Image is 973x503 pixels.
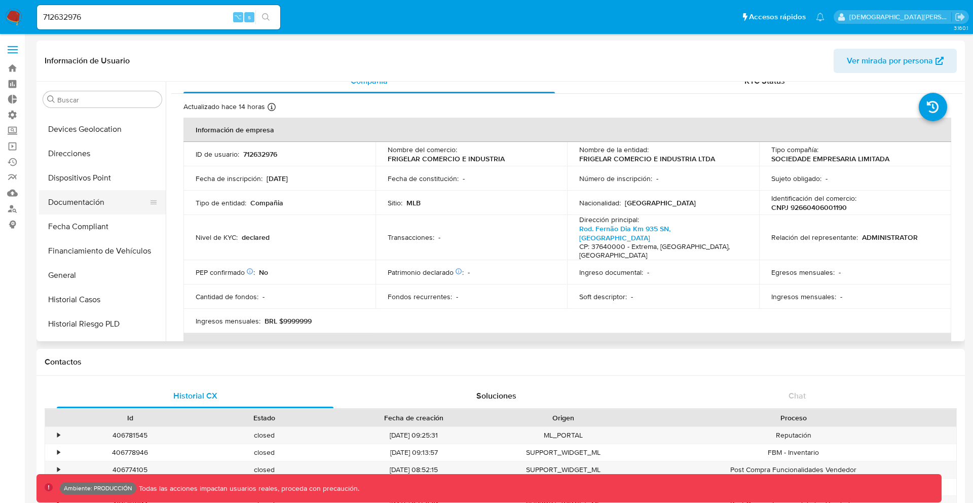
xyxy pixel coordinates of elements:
[496,461,630,478] div: SUPPORT_WIDGET_ML
[771,174,821,183] p: Sujeto obligado :
[57,430,60,440] div: •
[70,413,190,423] div: Id
[625,198,696,207] p: [GEOGRAPHIC_DATA]
[197,427,331,444] div: closed
[579,145,649,154] p: Nombre de la entidad :
[656,174,658,183] p: -
[771,292,836,301] p: Ingresos mensuales :
[183,102,265,112] p: Actualizado hace 14 horas
[259,268,268,277] p: No
[630,427,956,444] div: Reputación
[45,56,130,66] h1: Información de Usuario
[57,465,60,475] div: •
[388,198,402,207] p: Sitio :
[63,461,197,478] div: 406774105
[579,215,639,224] p: Dirección principal :
[197,444,331,461] div: closed
[265,316,312,326] p: BRL $9999999
[496,427,630,444] div: ML_PORTAL
[638,413,949,423] div: Proceso
[39,336,166,361] button: Historial de conversaciones
[204,413,324,423] div: Estado
[39,141,166,166] button: Direcciones
[579,198,621,207] p: Nacionalidad :
[196,316,260,326] p: Ingresos mensuales :
[255,10,276,24] button: search-icon
[267,174,288,183] p: [DATE]
[771,154,889,163] p: SOCIEDADE EMPRESARIA LIMITADA
[388,233,434,242] p: Transacciones :
[771,233,858,242] p: Relación del representante :
[496,444,630,461] div: SUPPORT_WIDGET_ML
[242,233,270,242] p: declared
[647,268,649,277] p: -
[196,174,263,183] p: Fecha de inscripción :
[630,461,956,478] div: Post Compra Funcionalidades Vendedor
[388,268,464,277] p: Patrimonio declarado :
[243,150,277,159] p: 712632976
[955,12,965,22] a: Salir
[63,444,197,461] div: 406778946
[438,233,440,242] p: -
[826,174,828,183] p: -
[331,444,496,461] div: [DATE] 09:13:57
[183,118,951,142] th: Información de empresa
[503,413,623,423] div: Origen
[388,292,452,301] p: Fondos recurrentes :
[771,145,818,154] p: Tipo compañía :
[45,357,957,367] h1: Contactos
[579,224,670,243] a: Rod. Fernão Dia Km 935 SN, [GEOGRAPHIC_DATA]
[339,413,489,423] div: Fecha de creación
[250,198,283,207] p: Compañia
[331,461,496,478] div: [DATE] 08:52:15
[579,242,743,260] h4: CP: 37640000 - Extrema, [GEOGRAPHIC_DATA], [GEOGRAPHIC_DATA]
[39,166,166,190] button: Dispositivos Point
[331,427,496,444] div: [DATE] 09:25:31
[406,198,421,207] p: MLB
[456,292,458,301] p: -
[39,312,166,336] button: Historial Riesgo PLD
[196,150,239,159] p: ID de usuario :
[579,154,715,163] p: FRIGELAR COMERCIO E INDUSTRIA LTDA
[196,268,255,277] p: PEP confirmado :
[39,239,166,263] button: Financiamiento de Vehículos
[749,12,806,22] span: Accesos rápidos
[476,390,516,402] span: Soluciones
[771,268,835,277] p: Egresos mensuales :
[173,390,217,402] span: Historial CX
[579,292,627,301] p: Soft descriptor :
[840,292,842,301] p: -
[388,154,505,163] p: FRIGELAR COMERCIO E INDUSTRIA
[234,12,242,22] span: ⌥
[47,95,55,103] button: Buscar
[834,49,957,73] button: Ver mirada por persona
[847,49,933,73] span: Ver mirada por persona
[196,292,258,301] p: Cantidad de fondos :
[39,288,166,312] button: Historial Casos
[816,13,825,21] a: Notificaciones
[862,233,918,242] p: ADMINISTRATOR
[39,117,166,141] button: Devices Geolocation
[263,292,265,301] p: -
[37,11,280,24] input: Buscar usuario o caso...
[248,12,251,22] span: s
[388,145,457,154] p: Nombre del comercio :
[579,268,643,277] p: Ingreso documental :
[39,214,166,239] button: Fecha Compliant
[57,448,60,457] div: •
[197,461,331,478] div: closed
[771,194,856,203] p: Identificación del comercio :
[196,233,238,242] p: Nivel de KYC :
[64,486,132,490] p: Ambiente: PRODUCCIÓN
[789,390,806,402] span: Chat
[771,203,847,212] p: CNPJ 92660406001190
[57,95,158,104] input: Buscar
[631,292,633,301] p: -
[468,268,470,277] p: -
[839,268,841,277] p: -
[388,174,459,183] p: Fecha de constitución :
[849,12,952,22] p: jesus.vallezarante@mercadolibre.com.co
[63,427,197,444] div: 406781545
[463,174,465,183] p: -
[136,484,359,493] p: Todas las acciones impactan usuarios reales, proceda con precaución.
